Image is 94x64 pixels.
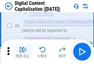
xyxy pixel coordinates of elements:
[33,44,52,59] button: Undo
[16,54,30,58] div: Run All
[38,54,47,58] div: Undo
[74,4,79,9] img: Support
[23,35,72,43] div: TrailBalanceFlat - imported
[19,46,27,53] img: Run All
[29,9,54,16] div: Import Sheet
[59,46,66,53] img: Skip
[82,2,89,10] img: Settings menu
[15,0,71,12] div: Digital Content Capitalization ([DATE])
[59,54,66,58] div: Skip
[13,44,33,59] button: Run All
[52,44,72,59] button: Skip
[39,46,46,53] img: Undo
[5,2,12,10] img: Back
[15,23,19,28] span: # 3
[77,47,87,57] img: Main button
